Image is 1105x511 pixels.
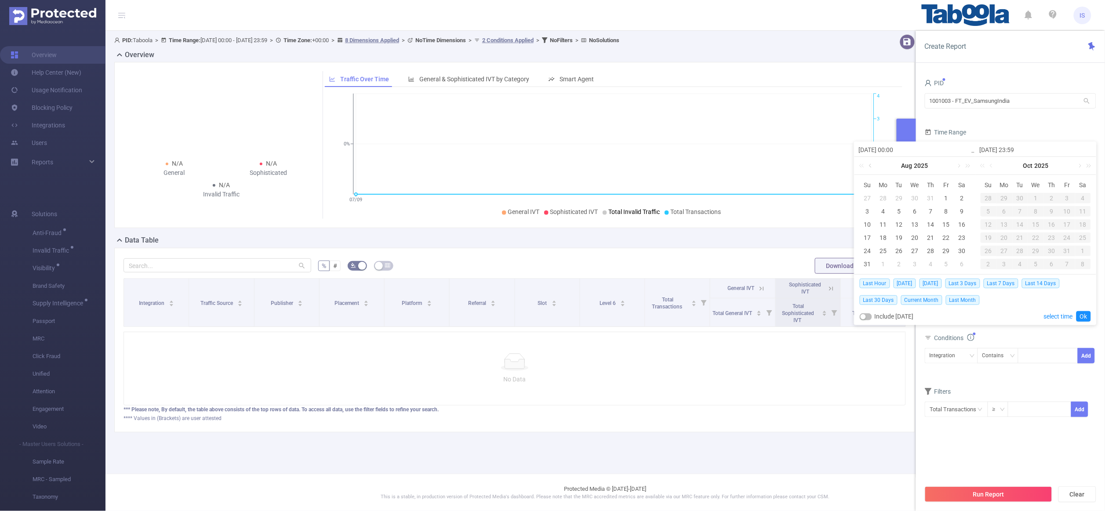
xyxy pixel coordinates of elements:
td: October 24, 2025 [1059,231,1075,244]
a: Usage Notification [11,81,82,99]
td: October 28, 2025 [1012,244,1028,257]
input: Search... [124,258,311,272]
span: [DATE] [894,279,916,288]
div: 27 [996,246,1012,256]
th: Mon [876,178,891,192]
td: August 26, 2025 [891,244,907,257]
span: Taxonomy [33,488,105,506]
div: 25 [1075,232,1091,243]
td: October 27, 2025 [996,244,1012,257]
button: Clear [1058,486,1096,502]
div: 1 [878,259,889,269]
div: 19 [894,232,905,243]
span: Sample Rate [33,453,105,471]
div: 8 [1028,206,1044,217]
td: August 2, 2025 [954,192,970,205]
td: August 9, 2025 [954,205,970,218]
div: 14 [925,219,936,230]
a: select time [1044,308,1073,325]
span: Traffic Over Time [340,76,389,83]
span: Th [1043,181,1059,189]
div: 18 [878,232,889,243]
div: 31 [862,259,873,269]
b: PID: [122,37,133,43]
span: Tu [891,181,907,189]
input: Start date [859,145,971,155]
div: 13 [909,219,920,230]
span: General IVT [508,208,540,215]
div: 6 [957,259,967,269]
td: November 7, 2025 [1059,257,1075,271]
td: October 2, 2025 [1043,192,1059,205]
i: icon: table [385,263,390,268]
td: July 31, 2025 [923,192,938,205]
b: No Time Dimensions [415,37,466,43]
td: September 5, 2025 [938,257,954,271]
div: 20 [996,232,1012,243]
td: August 6, 2025 [907,205,923,218]
span: Anti-Fraud [33,230,65,236]
td: October 31, 2025 [1059,244,1075,257]
i: icon: user [925,80,932,87]
span: Taboola [DATE] 00:00 - [DATE] 23:59 +00:00 [114,37,619,43]
div: 23 [957,232,967,243]
div: 5 [981,206,996,217]
div: 2 [981,259,996,269]
span: Su [860,181,876,189]
div: Invalid Traffic [174,190,269,199]
th: Wed [907,178,923,192]
a: Next year (Control + right) [1082,157,1093,174]
div: 6 [909,206,920,217]
div: 6 [996,206,1012,217]
a: Integrations [11,116,65,134]
td: October 22, 2025 [1028,231,1044,244]
th: Sun [860,178,876,192]
div: 1 [941,193,952,203]
td: September 30, 2025 [1012,192,1028,205]
div: 17 [862,232,873,243]
div: 2 [1043,193,1059,203]
i: icon: bg-colors [351,263,356,268]
th: Fri [938,178,954,192]
i: Filter menu [698,279,710,326]
td: August 12, 2025 [891,218,907,231]
span: Sa [1075,181,1091,189]
td: October 15, 2025 [1028,218,1044,231]
div: 5 [894,206,905,217]
i: icon: down [970,353,975,359]
h2: Overview [125,50,154,60]
div: 27 [909,246,920,256]
td: August 5, 2025 [891,205,907,218]
span: N/A [266,160,277,167]
i: icon: bar-chart [408,76,414,82]
input: End date [980,145,1092,155]
td: September 28, 2025 [981,192,996,205]
td: September 4, 2025 [923,257,938,271]
td: November 1, 2025 [1075,244,1091,257]
a: Oct [1022,157,1034,174]
div: 25 [878,246,889,256]
span: Reports [32,159,53,166]
div: 14 [1012,219,1028,230]
div: 9 [1043,206,1059,217]
span: Video [33,418,105,435]
td: August 27, 2025 [907,244,923,257]
div: 7 [925,206,936,217]
a: Blocking Policy [11,99,73,116]
span: Fr [938,181,954,189]
div: 24 [862,246,873,256]
td: August 31, 2025 [860,257,876,271]
div: 20 [909,232,920,243]
a: Last year (Control + left) [858,157,869,174]
td: August 21, 2025 [923,231,938,244]
h2: Data Table [125,235,159,246]
a: Next month (PageDown) [1076,157,1083,174]
td: August 10, 2025 [860,218,876,231]
td: October 7, 2025 [1012,205,1028,218]
td: October 19, 2025 [981,231,996,244]
span: General & Sophisticated IVT by Category [419,76,529,83]
td: October 6, 2025 [996,205,1012,218]
td: October 21, 2025 [1012,231,1028,244]
div: 6 [1043,259,1059,269]
i: icon: line-chart [329,76,335,82]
